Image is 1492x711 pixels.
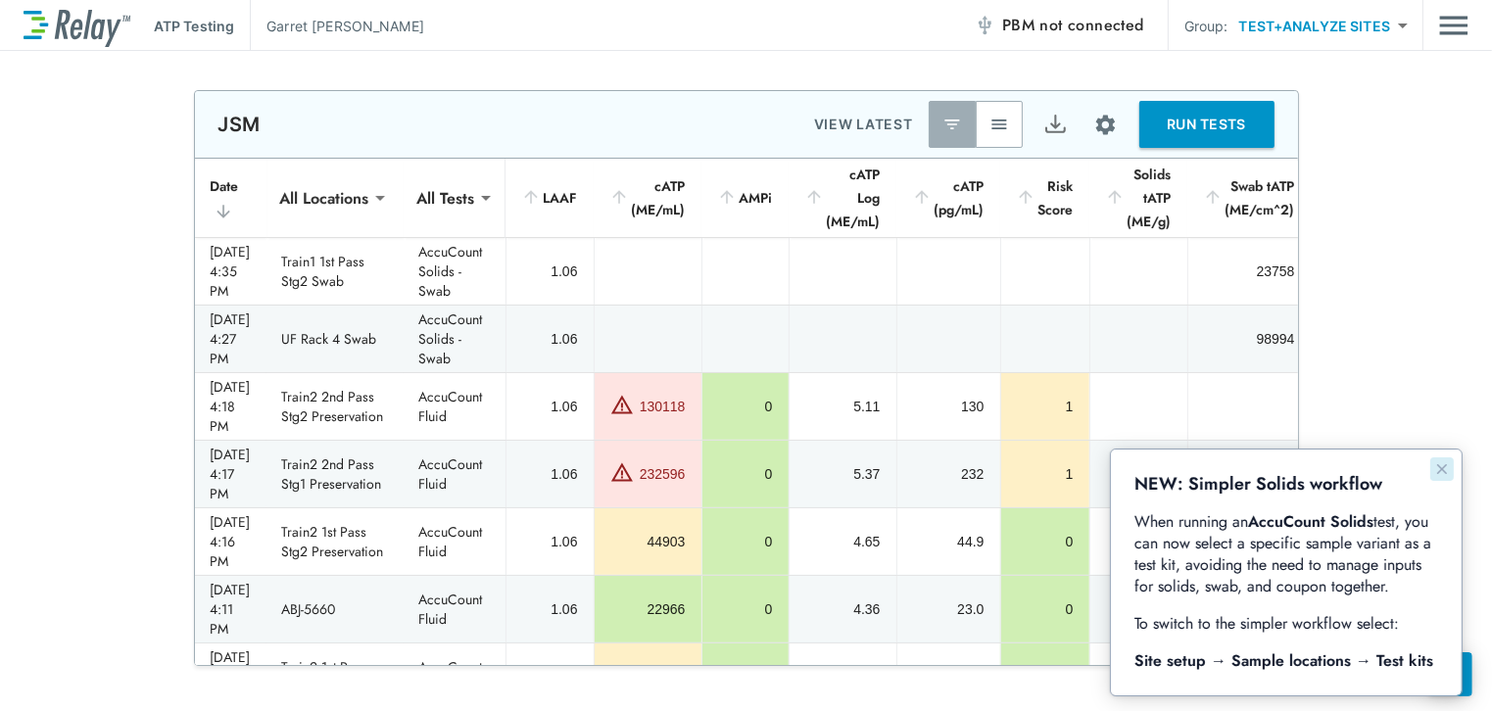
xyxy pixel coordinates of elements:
td: UF Rack 4 Swab [266,306,404,372]
img: Settings Icon [1093,113,1118,137]
img: View All [989,115,1009,134]
th: Date [195,159,266,238]
td: AccuCount Fluid [404,643,505,710]
img: LuminUltra Relay [24,5,130,47]
td: AccuCount Fluid [404,441,505,507]
div: [DATE] 4:11 PM [211,580,251,639]
div: AMPi [717,186,773,210]
div: Solids tATP (ME/g) [1105,163,1172,233]
img: Drawer Icon [1439,7,1468,44]
button: Export [1033,101,1080,148]
div: 130 [913,397,985,416]
td: Train2 2nd Pass Stg1 Preservation [266,441,404,507]
p: Group: [1184,16,1228,36]
button: RUN TESTS [1139,101,1275,148]
div: 1 [1017,397,1074,416]
div: 1.06 [522,261,578,281]
button: Site setup [1080,99,1131,151]
div: 4.65 [805,532,881,551]
p: JSM [218,113,260,136]
td: Train2 1st Pass Stg1 Preservation [266,643,404,710]
div: 5.37 [805,464,881,484]
div: 1.06 [522,397,578,416]
img: Latest [942,115,962,134]
td: AccuCount Fluid [404,508,505,575]
img: Export Icon [1043,113,1068,137]
div: 130118 [639,397,686,416]
div: 0 [1017,599,1074,619]
div: cATP (pg/mL) [912,174,985,221]
div: All Tests [404,178,489,217]
div: LAAF [521,186,578,210]
div: All Locations [266,178,383,217]
div: [DATE] 4:18 PM [211,377,251,436]
div: 23758 [1204,261,1295,281]
div: [DATE] 4:11 PM [211,647,251,706]
div: 232596 [639,464,686,484]
div: 0 [718,532,773,551]
div: 0 [1017,532,1074,551]
div: 98994 [1204,329,1295,349]
div: [DATE] 4:17 PM [211,445,251,503]
div: [DATE] 4:35 PM [211,242,251,301]
td: Train1 1st Pass Stg2 Swab [266,238,404,305]
div: 0 [718,397,773,416]
div: 23.0 [913,599,985,619]
div: cATP (ME/mL) [609,174,686,221]
div: 1 [1017,464,1074,484]
div: 22966 [610,599,686,619]
td: Train2 2nd Pass Stg2 Preservation [266,373,404,440]
p: ATP Testing [154,16,234,36]
p: VIEW LATEST [814,113,913,136]
div: 44.9 [913,532,985,551]
div: 5.11 [805,397,881,416]
td: ABJ-5660 [266,576,404,642]
div: cATP Log (ME/mL) [804,163,881,233]
td: AccuCount Solids - Swab [404,238,505,305]
img: Offline Icon [975,16,994,35]
div: 4.36 [805,599,881,619]
div: [DATE] 4:27 PM [211,309,251,368]
td: AccuCount Fluid [404,373,505,440]
div: [DATE] 4:16 PM [211,512,251,571]
img: Warning [610,393,634,416]
div: Risk Score [1016,174,1074,221]
iframe: bubble [1111,450,1462,695]
span: PBM [1002,12,1144,39]
div: 1.06 [522,329,578,349]
div: 44903 [610,532,686,551]
div: 0 [718,599,773,619]
td: AccuCount Solids - Swab [404,306,505,372]
div: 1.06 [522,532,578,551]
span: not connected [1040,14,1144,36]
div: 1.06 [522,464,578,484]
div: 1.06 [522,599,578,619]
div: Swab tATP (ME/cm^2) [1203,174,1295,221]
button: PBM not connected [967,6,1152,45]
img: Warning [610,460,634,484]
td: AccuCount Fluid [404,576,505,642]
button: Main menu [1439,7,1468,44]
div: 232 [913,464,985,484]
p: Garret [PERSON_NAME] [266,16,424,36]
td: Train2 1st Pass Stg2 Preservation [266,508,404,575]
div: 0 [718,464,773,484]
